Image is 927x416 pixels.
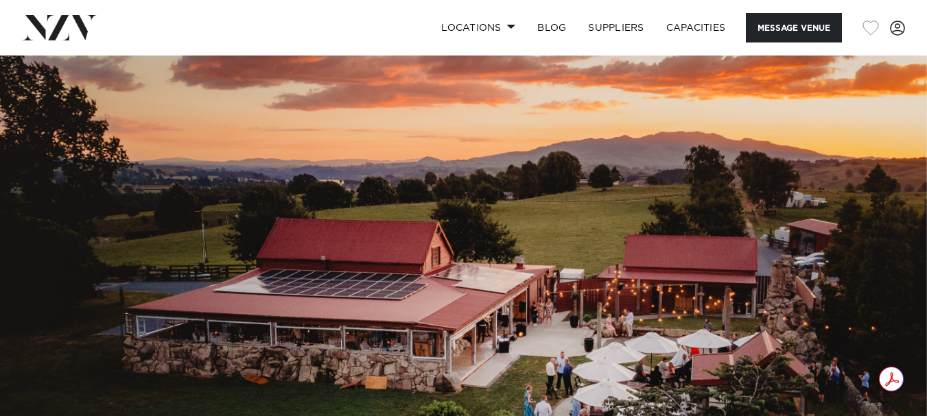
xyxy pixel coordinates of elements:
[577,13,655,42] a: SUPPLIERS
[655,13,737,42] a: Capacities
[430,13,526,42] a: Locations
[526,13,577,42] a: BLOG
[22,15,97,40] img: nzv-logo.png
[746,13,842,42] button: Message Venue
